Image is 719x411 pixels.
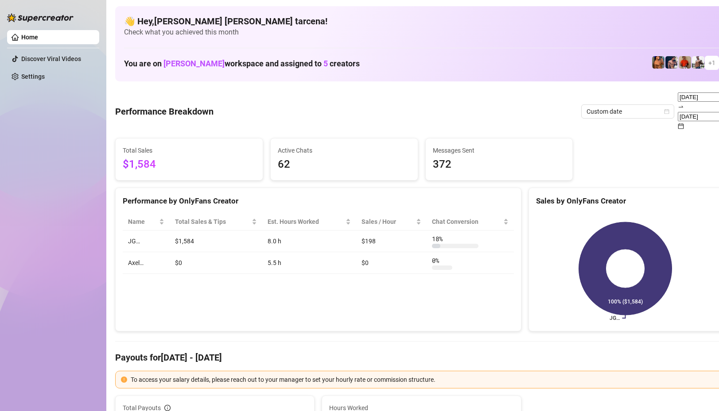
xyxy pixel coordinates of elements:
[123,230,170,252] td: JG…
[323,59,328,68] span: 5
[678,123,684,129] span: calendar
[652,56,665,69] img: JG
[121,376,127,383] span: exclamation-circle
[175,217,250,227] span: Total Sales & Tips
[123,156,256,173] span: $1,584
[7,13,74,22] img: logo-BBDzfeDw.svg
[124,15,719,27] h4: 👋 Hey, [PERSON_NAME] [PERSON_NAME] tarcena !
[427,213,513,230] th: Chat Conversion
[356,230,427,252] td: $198
[163,59,225,68] span: [PERSON_NAME]
[708,58,715,68] span: + 1
[692,56,704,69] img: JUSTIN
[361,217,415,227] span: Sales / Hour
[587,105,669,118] span: Custom date
[609,315,619,321] text: JG…
[433,146,566,155] span: Messages Sent
[432,217,501,227] span: Chat Conversion
[170,230,263,252] td: $1,584
[123,252,170,274] td: Axel…
[21,73,45,80] a: Settings
[432,256,446,265] span: 0 %
[432,234,446,244] span: 18 %
[433,156,566,173] span: 372
[128,217,157,227] span: Name
[262,252,356,274] td: 5.5 h
[278,156,411,173] span: 62
[123,195,514,207] div: Performance by OnlyFans Creator
[356,252,427,274] td: $0
[664,109,669,114] span: calendar
[115,105,214,118] h4: Performance Breakdown
[21,34,38,41] a: Home
[278,146,411,155] span: Active Chats
[170,213,263,230] th: Total Sales & Tips
[124,27,719,37] span: Check what you achieved this month
[124,59,360,69] h1: You are on workspace and assigned to creators
[268,217,343,227] div: Est. Hours Worked
[123,146,256,155] span: Total Sales
[164,405,171,411] span: info-circle
[123,213,170,230] th: Name
[21,55,81,62] a: Discover Viral Videos
[679,56,691,69] img: Justin
[170,252,263,274] td: $0
[262,230,356,252] td: 8.0 h
[678,103,684,110] span: to
[678,104,684,110] span: swap-right
[665,56,678,69] img: Axel
[356,213,427,230] th: Sales / Hour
